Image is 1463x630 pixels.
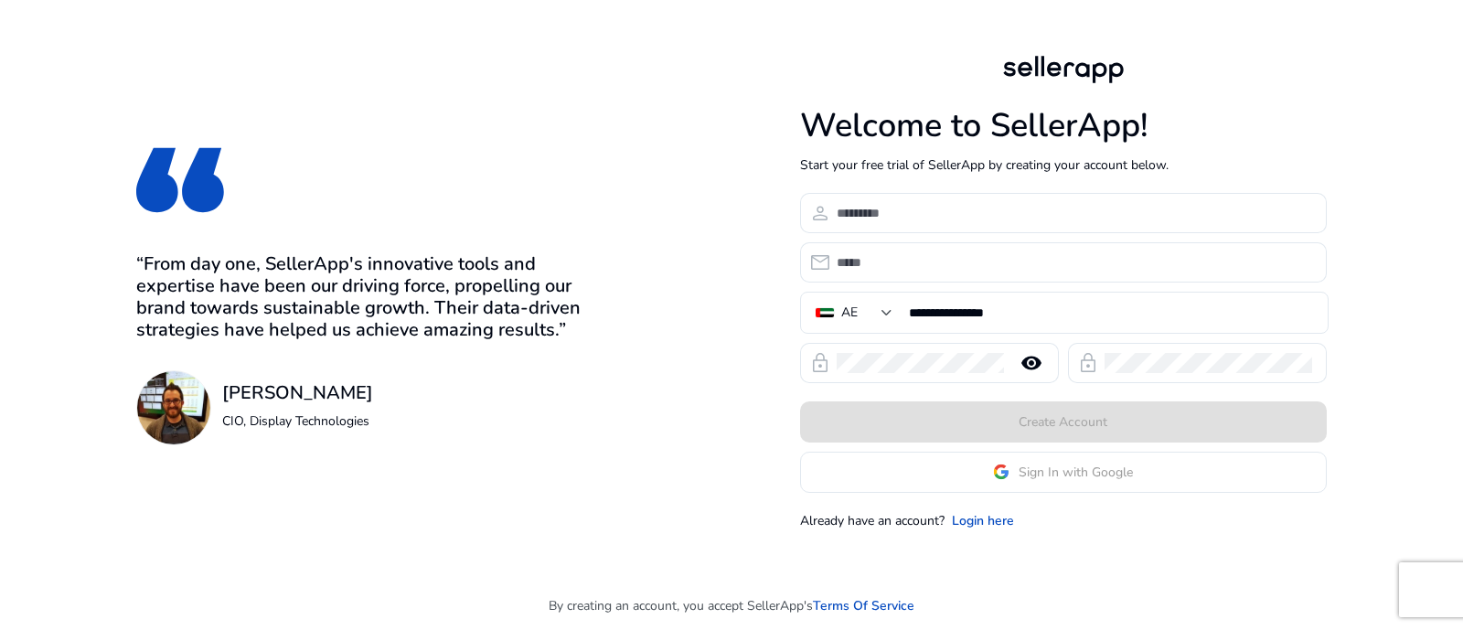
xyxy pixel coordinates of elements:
span: lock [809,352,831,374]
a: Terms Of Service [813,596,914,615]
p: Start your free trial of SellerApp by creating your account below. [800,155,1327,175]
span: person [809,202,831,224]
h3: “From day one, SellerApp's innovative tools and expertise have been our driving force, propelling... [136,253,604,341]
p: CIO, Display Technologies [222,411,373,431]
a: Login here [952,511,1014,530]
h3: [PERSON_NAME] [222,382,373,404]
div: AE [841,303,858,323]
mat-icon: remove_red_eye [1009,352,1053,374]
h1: Welcome to SellerApp! [800,106,1327,145]
p: Already have an account? [800,511,945,530]
span: lock [1077,352,1099,374]
span: email [809,251,831,273]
